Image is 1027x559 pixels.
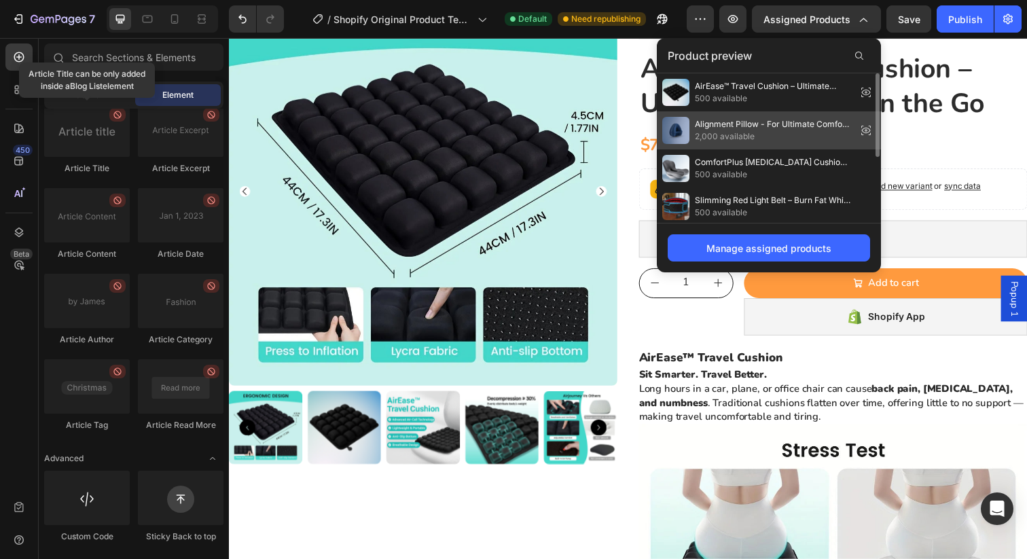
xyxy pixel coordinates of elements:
[478,101,524,117] div: $160.00
[454,145,768,158] p: Setup options like colors, sizes with product variant.
[937,5,994,33] button: Publish
[948,12,982,26] div: Publish
[370,389,386,405] button: Carousel Next Arrow
[89,11,95,27] p: 7
[202,448,223,469] span: Toggle open
[138,419,223,431] div: Article Read More
[695,92,851,105] span: 500 available
[662,155,689,182] img: preview-img
[44,248,130,260] div: Article Content
[162,89,194,101] span: Element
[662,193,689,220] img: preview-img
[11,151,22,162] button: Carousel Back Arrow
[5,5,101,33] button: 7
[375,151,386,162] button: Carousel Next Arrow
[752,5,881,33] button: Assigned Products
[138,248,223,260] div: Article Date
[418,351,811,393] p: Long hours in a car, plane, or office chair can cause . Traditional cushions flatten over time, o...
[695,130,851,143] span: 2,000 available
[418,336,549,350] strong: Sit Smarter. Travel Better.
[229,5,284,33] div: Undo/Redo
[44,419,130,431] div: Article Tag
[526,235,815,266] button: Add to cart
[795,248,808,284] span: Popup 1
[695,168,851,181] span: 500 available
[763,12,850,26] span: Assigned Products
[418,12,815,86] h2: AirEase™ Travel Cushion – Ultimate Comfort on the Go
[44,43,223,71] input: Search Sections & Elements
[662,79,689,106] img: preview-img
[886,5,931,33] button: Save
[653,276,710,293] div: Shopify App
[44,452,84,465] span: Advanced
[668,48,752,64] span: Product preview
[695,156,851,168] span: ComfortPlus [MEDICAL_DATA] Cushion - 50% OFF
[668,234,870,262] button: Manage assigned products
[695,206,851,219] span: 500 available
[599,197,657,213] div: Shopify App
[75,89,105,101] span: Section
[695,194,851,206] span: Slimming Red Light Belt – Burn Fat While You Relax
[11,389,27,405] button: Carousel Back Arrow
[138,530,223,543] div: Sticky Back to top
[695,80,851,92] span: AirEase™ Travel Cushion – Ultimate Comfort on the Go
[706,241,831,255] div: Manage assigned products
[718,146,768,156] span: or
[662,117,689,144] img: preview-img
[44,162,130,175] div: Article Title
[10,249,33,259] div: Beta
[730,146,768,156] span: sync data
[418,96,473,122] div: $79.95
[655,146,718,156] span: Add new variant
[484,236,514,265] button: increment
[898,14,920,25] span: Save
[327,12,331,26] span: /
[419,236,450,265] button: decrement
[538,102,558,116] p: Sale
[138,162,223,175] div: Article Excerpt
[44,530,130,543] div: Custom Code
[418,351,800,379] strong: back pain, [MEDICAL_DATA], and numbness
[13,145,33,156] div: 450
[450,236,484,265] input: quantity
[653,243,704,257] div: Add to cart
[138,333,223,346] div: Article Category
[229,38,1027,559] iframe: To enrich screen reader interactions, please activate Accessibility in Grammarly extension settings
[981,492,1013,525] div: Open Intercom Messenger
[695,118,851,130] span: Alignment Pillow - For Ultimate Comfort & Support 50% OFF
[518,13,547,25] span: Default
[418,318,566,334] strong: AirEase™ Travel Cushion
[334,12,472,26] span: Shopify Original Product Template
[44,333,130,346] div: Article Author
[571,13,641,25] span: Need republishing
